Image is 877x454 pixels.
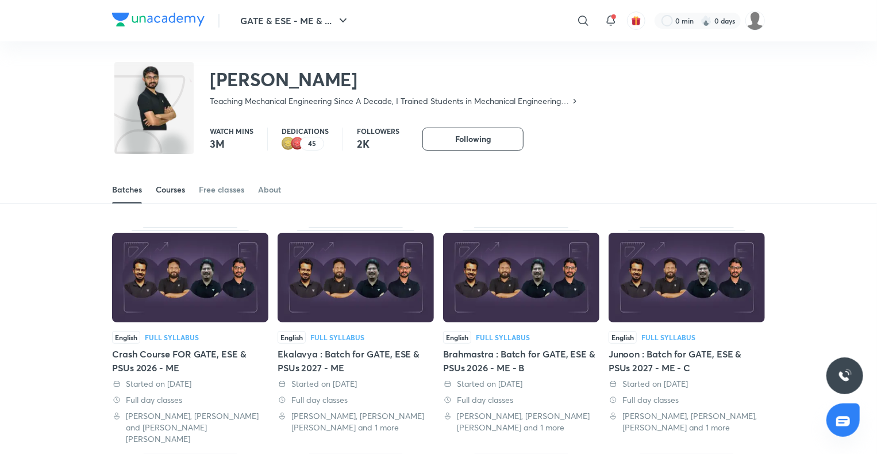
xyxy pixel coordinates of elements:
[112,184,142,195] div: Batches
[112,176,142,203] a: Batches
[422,128,524,151] button: Following
[443,378,599,390] div: Started on 13 Aug 2025
[443,394,599,406] div: Full day classes
[278,227,434,445] div: Ekalavya : Batch for GATE, ESE & PSUs 2027 - ME
[112,378,268,390] div: Started on 12 Sep 2025
[258,176,281,203] a: About
[609,233,765,322] img: Thumbnail
[609,227,765,445] div: Junoon : Batch for GATE, ESE & PSUs 2027 - ME - C
[210,128,253,134] p: Watch mins
[112,13,205,26] img: Company Logo
[278,233,434,322] img: Thumbnail
[282,137,295,151] img: educator badge2
[443,410,599,433] div: Deepraj Chandrakar, Devendra Singh Negi, S K Mondal and 1 more
[838,369,852,383] img: ttu
[278,331,306,344] span: English
[443,347,599,375] div: Brahmastra : Batch for GATE, ESE & PSUs 2026 - ME - B
[233,9,357,32] button: GATE & ESE - ME & ...
[609,331,637,344] span: English
[443,233,599,322] img: Thumbnail
[210,137,253,151] p: 3M
[609,378,765,390] div: Started on 11 Jul 2025
[278,394,434,406] div: Full day classes
[631,16,641,26] img: avatar
[310,334,364,341] div: Full Syllabus
[443,331,471,344] span: English
[112,394,268,406] div: Full day classes
[156,184,185,195] div: Courses
[609,347,765,375] div: Junoon : Batch for GATE, ESE & PSUs 2027 - ME - C
[112,347,268,375] div: Crash Course FOR GATE, ESE & PSUs 2026 - ME
[476,334,530,341] div: Full Syllabus
[291,137,305,151] img: educator badge1
[641,334,695,341] div: Full Syllabus
[258,184,281,195] div: About
[745,11,765,30] img: Prashant Kumar
[609,394,765,406] div: Full day classes
[210,68,579,91] h2: [PERSON_NAME]
[627,11,645,30] button: avatar
[455,133,491,145] span: Following
[282,128,329,134] p: Dedications
[278,378,434,390] div: Started on 13 Aug 2025
[112,331,140,344] span: English
[156,176,185,203] a: Courses
[357,137,399,151] p: 2K
[199,176,244,203] a: Free classes
[278,347,434,375] div: Ekalavya : Batch for GATE, ESE & PSUs 2027 - ME
[701,15,712,26] img: streak
[210,95,570,107] p: Teaching Mechanical Engineering Since A Decade, I Trained Students in Mechanical Engineering Who ...
[112,233,268,322] img: Thumbnail
[278,410,434,433] div: Deepraj Chandrakar, Devendra Singh Negi, S K Mondal and 1 more
[308,140,316,148] p: 45
[112,410,268,445] div: Deepraj Chandrakar, Praveen Kulkarni and Devendra Singh Negi
[609,410,765,433] div: Deepraj Chandrakar, Praveen Kulkarni, S K Mondal and 1 more
[112,13,205,29] a: Company Logo
[112,227,268,445] div: Crash Course FOR GATE, ESE & PSUs 2026 - ME
[443,227,599,445] div: Brahmastra : Batch for GATE, ESE & PSUs 2026 - ME - B
[357,128,399,134] p: Followers
[145,334,199,341] div: Full Syllabus
[199,184,244,195] div: Free classes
